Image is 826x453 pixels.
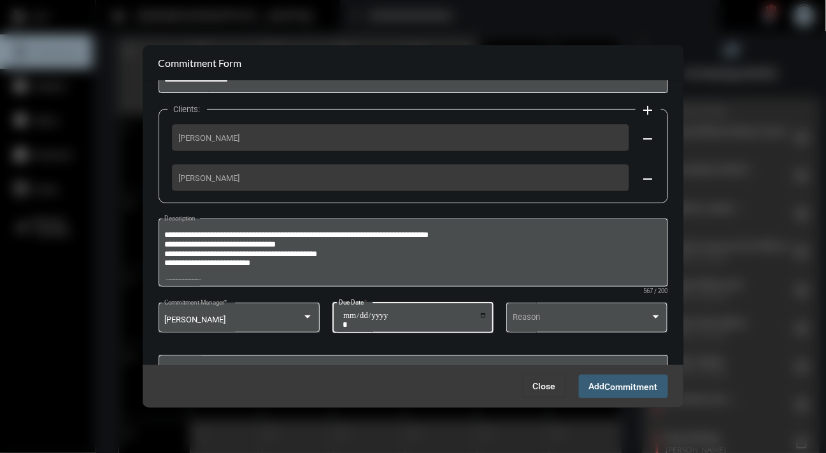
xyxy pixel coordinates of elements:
button: AddCommitment [579,375,668,398]
label: Clients: [167,104,207,114]
span: Close [533,381,556,391]
span: [PERSON_NAME] [179,173,622,183]
span: Commitment [605,382,658,392]
span: Add [589,381,658,391]
mat-icon: remove [641,171,656,187]
span: [PERSON_NAME] [164,315,225,324]
mat-icon: remove [641,131,656,147]
button: Close [523,375,566,398]
span: [PERSON_NAME] [179,133,622,143]
h2: Commitment Form [159,57,242,69]
mat-icon: add [641,103,656,118]
mat-hint: 567 / 200 [644,288,668,295]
